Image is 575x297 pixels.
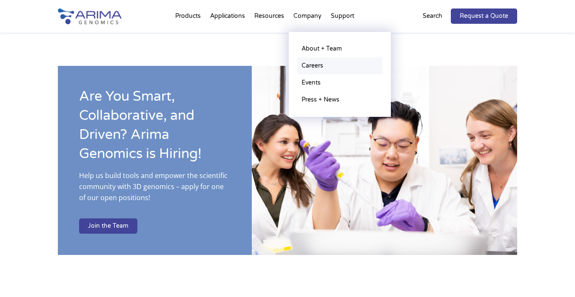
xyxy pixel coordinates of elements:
h2: Are You Smart, Collaborative, and Driven? Arima Genomics is Hiring! [79,87,231,170]
a: About + Team [297,40,382,57]
a: Careers [297,57,382,74]
a: Press + News [297,91,382,108]
img: IMG_2073.jpg [252,66,517,255]
p: Search [423,11,442,22]
p: Help us build tools and empower the scientific community with 3D genomics – apply for one of our ... [79,170,231,210]
a: Events [297,74,382,91]
a: Request a Quote [451,8,517,24]
img: Arima-Genomics-logo [58,8,122,24]
a: Join the Team [79,218,137,234]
